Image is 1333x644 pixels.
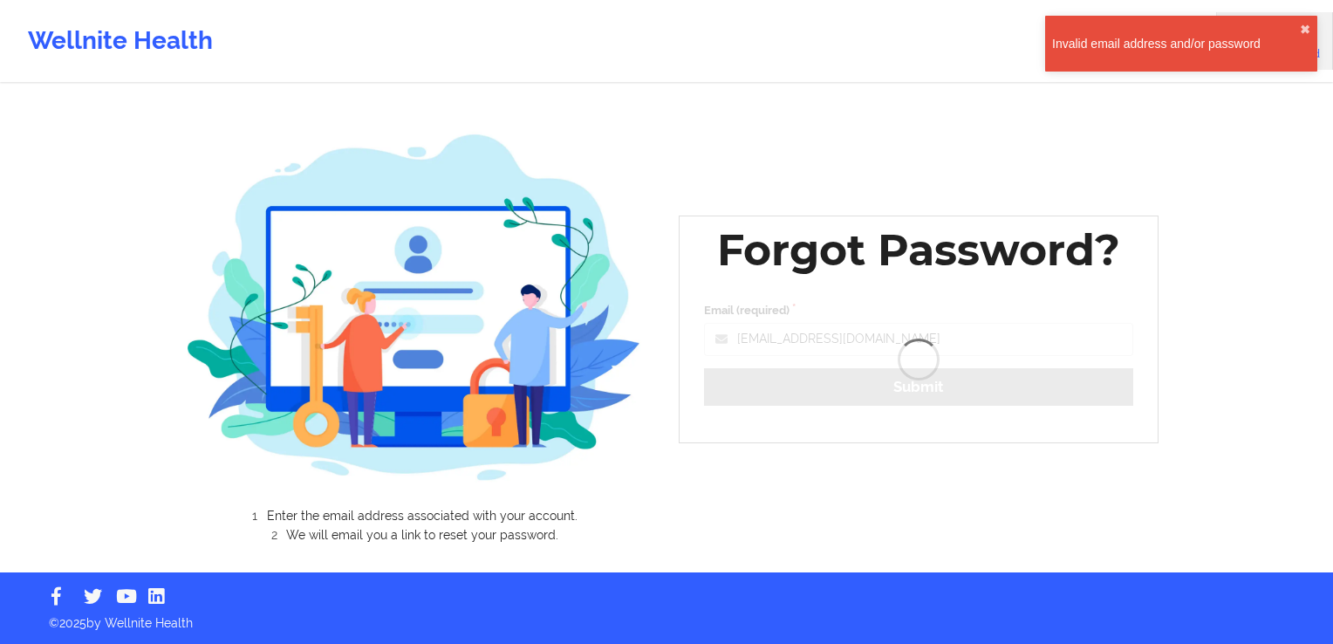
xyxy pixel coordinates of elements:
[717,223,1120,277] div: Forgot Password?
[188,117,643,497] img: wellnite-forgot-password-hero_200.d80a7247.jpg
[1052,35,1300,52] div: Invalid email address and/or password
[1300,23,1310,37] button: close
[37,602,1296,632] p: © 2025 by Wellnite Health
[202,525,642,542] li: We will email you a link to reset your password.
[202,509,642,525] li: Enter the email address associated with your account.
